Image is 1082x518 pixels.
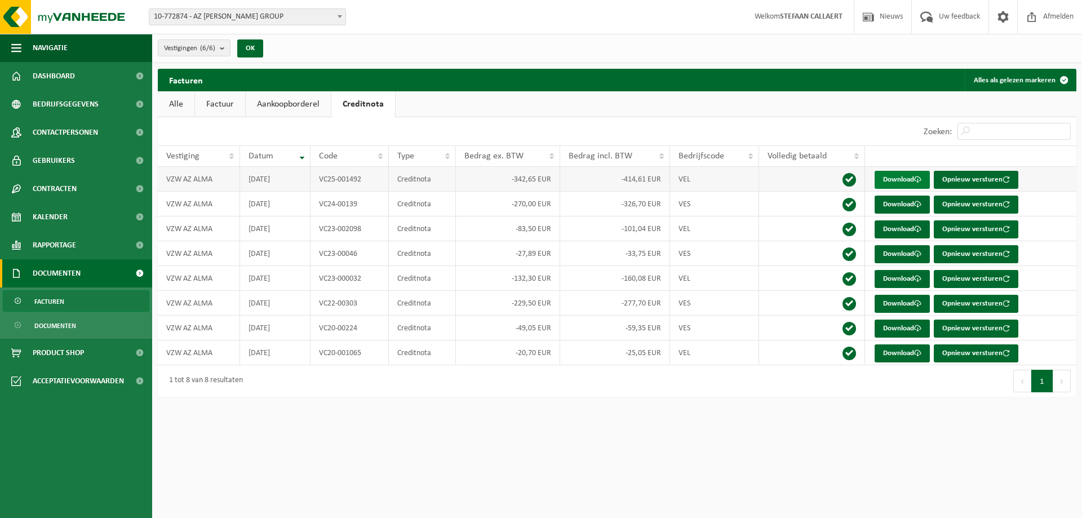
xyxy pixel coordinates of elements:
a: Alle [158,91,194,117]
td: VZW AZ ALMA [158,340,240,365]
td: -414,61 EUR [560,167,670,192]
span: Navigatie [33,34,68,62]
td: VEL [670,216,759,241]
td: [DATE] [240,316,311,340]
span: Contracten [33,175,77,203]
td: VC25-001492 [311,167,389,192]
td: VC22-00303 [311,291,389,316]
a: Download [875,220,930,238]
td: Creditnota [389,266,455,291]
a: Download [875,171,930,189]
a: Download [875,270,930,288]
td: VZW AZ ALMA [158,241,240,266]
td: Creditnota [389,291,455,316]
h2: Facturen [158,69,214,91]
td: VES [670,241,759,266]
td: -25,05 EUR [560,340,670,365]
td: -270,00 EUR [456,192,560,216]
td: -27,89 EUR [456,241,560,266]
button: Alles als gelezen markeren [965,69,1075,91]
span: Documenten [33,259,81,287]
td: Creditnota [389,340,455,365]
span: Vestigingen [164,40,215,57]
td: -277,70 EUR [560,291,670,316]
td: Creditnota [389,167,455,192]
button: Opnieuw versturen [934,344,1018,362]
td: VZW AZ ALMA [158,266,240,291]
span: Datum [249,152,273,161]
span: Bedrag incl. BTW [569,152,632,161]
count: (6/6) [200,45,215,52]
span: Documenten [34,315,76,337]
button: Opnieuw versturen [934,270,1018,288]
td: VZW AZ ALMA [158,216,240,241]
span: Dashboard [33,62,75,90]
td: -326,70 EUR [560,192,670,216]
td: [DATE] [240,340,311,365]
a: Download [875,344,930,362]
td: VES [670,316,759,340]
label: Zoeken: [924,127,952,136]
button: Opnieuw versturen [934,295,1018,313]
td: VC24-00139 [311,192,389,216]
td: -49,05 EUR [456,316,560,340]
span: Volledig betaald [768,152,827,161]
span: Vestiging [166,152,199,161]
td: [DATE] [240,216,311,241]
td: VC20-00224 [311,316,389,340]
span: 10-772874 - AZ ALMA GROUP [149,9,345,25]
a: Aankoopborderel [246,91,331,117]
button: Opnieuw versturen [934,196,1018,214]
td: [DATE] [240,291,311,316]
td: [DATE] [240,266,311,291]
a: Download [875,320,930,338]
td: VES [670,291,759,316]
td: Creditnota [389,316,455,340]
span: Type [397,152,414,161]
td: -83,50 EUR [456,216,560,241]
a: Download [875,196,930,214]
td: VC23-000032 [311,266,389,291]
td: Creditnota [389,241,455,266]
td: VC23-00046 [311,241,389,266]
button: 1 [1031,370,1053,392]
td: VZW AZ ALMA [158,291,240,316]
button: Opnieuw versturen [934,220,1018,238]
span: Acceptatievoorwaarden [33,367,124,395]
span: Product Shop [33,339,84,367]
span: 10-772874 - AZ ALMA GROUP [149,8,346,25]
span: Bedrag ex. BTW [464,152,524,161]
a: Facturen [3,290,149,312]
button: Vestigingen(6/6) [158,39,230,56]
span: Contactpersonen [33,118,98,147]
td: -342,65 EUR [456,167,560,192]
a: Creditnota [331,91,395,117]
td: [DATE] [240,192,311,216]
td: -229,50 EUR [456,291,560,316]
a: Documenten [3,315,149,336]
button: Opnieuw versturen [934,171,1018,189]
td: [DATE] [240,241,311,266]
td: -101,04 EUR [560,216,670,241]
td: VZW AZ ALMA [158,192,240,216]
div: 1 tot 8 van 8 resultaten [163,371,243,391]
span: Bedrijfscode [679,152,724,161]
strong: STEFAAN CALLAERT [780,12,842,21]
td: VZW AZ ALMA [158,316,240,340]
a: Factuur [195,91,245,117]
td: VEL [670,266,759,291]
span: Gebruikers [33,147,75,175]
td: VZW AZ ALMA [158,167,240,192]
span: Kalender [33,203,68,231]
td: -160,08 EUR [560,266,670,291]
td: VC23-002098 [311,216,389,241]
td: VES [670,192,759,216]
td: -132,30 EUR [456,266,560,291]
td: [DATE] [240,167,311,192]
button: Opnieuw versturen [934,320,1018,338]
a: Download [875,245,930,263]
button: Next [1053,370,1071,392]
td: Creditnota [389,216,455,241]
span: Code [319,152,338,161]
td: Creditnota [389,192,455,216]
